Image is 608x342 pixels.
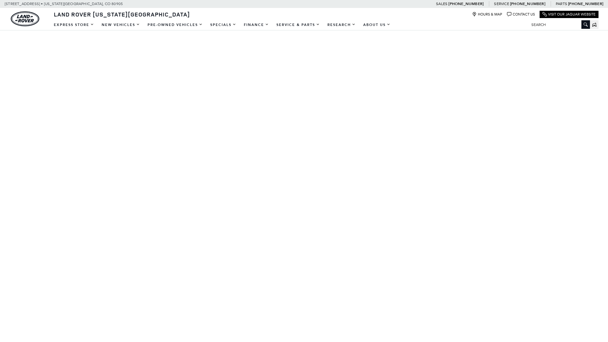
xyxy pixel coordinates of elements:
a: Finance [240,19,273,30]
a: Hours & Map [472,12,502,17]
a: New Vehicles [98,19,144,30]
input: Search [527,21,590,28]
a: [PHONE_NUMBER] [568,1,603,6]
a: [STREET_ADDRESS] • [US_STATE][GEOGRAPHIC_DATA], CO 80905 [5,2,123,6]
a: Visit Our Jaguar Website [542,12,596,17]
nav: Main Navigation [50,19,394,30]
a: [PHONE_NUMBER] [448,1,484,6]
img: Land Rover [11,11,39,26]
a: Land Rover [US_STATE][GEOGRAPHIC_DATA] [50,10,194,18]
a: Service & Parts [273,19,324,30]
a: Pre-Owned Vehicles [144,19,206,30]
span: Service [494,2,509,6]
a: About Us [359,19,394,30]
a: [PHONE_NUMBER] [510,1,545,6]
span: Land Rover [US_STATE][GEOGRAPHIC_DATA] [54,10,190,18]
span: Parts [556,2,567,6]
a: Specials [206,19,240,30]
a: Research [324,19,359,30]
a: land-rover [11,11,39,26]
a: Contact Us [507,12,535,17]
a: EXPRESS STORE [50,19,98,30]
span: Sales [436,2,447,6]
